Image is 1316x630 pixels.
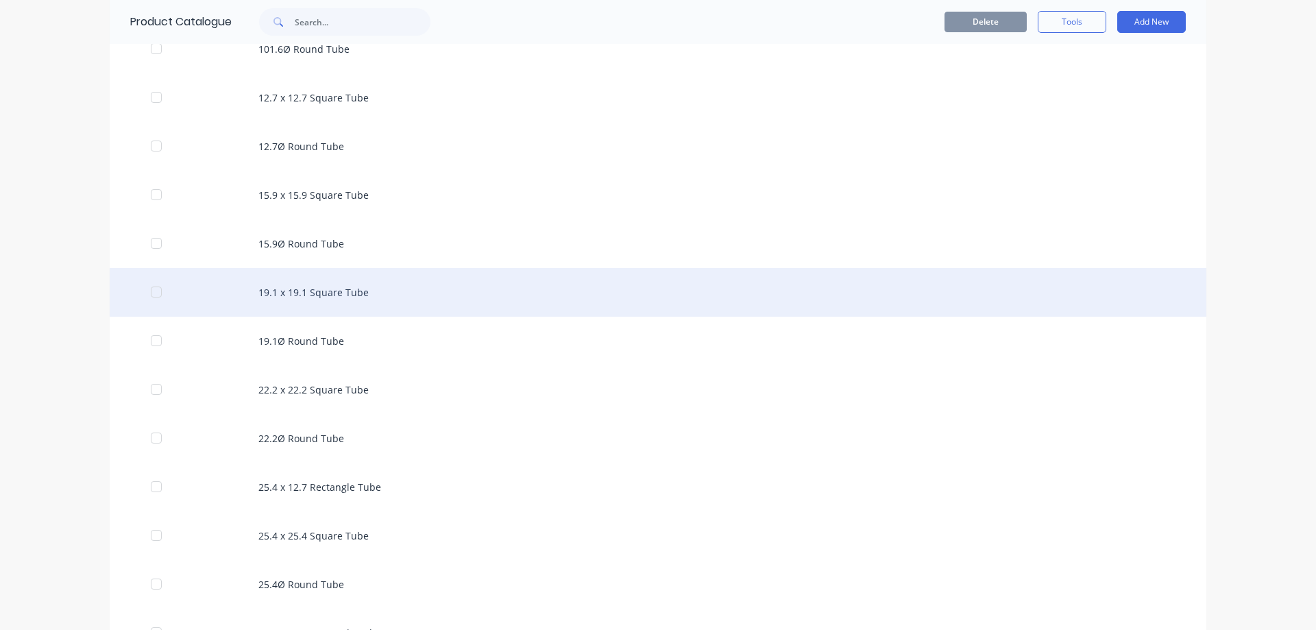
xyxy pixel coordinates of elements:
div: 22.2Ø Round Tube [110,414,1206,463]
button: Delete [945,12,1027,32]
div: 25.4 x 25.4 Square Tube [110,511,1206,560]
button: Add New [1117,11,1186,33]
div: 12.7 x 12.7 Square Tube [110,73,1206,122]
div: 25.4 x 12.7 Rectangle Tube [110,463,1206,511]
div: 15.9Ø Round Tube [110,219,1206,268]
div: 19.1Ø Round Tube [110,317,1206,365]
div: 19.1 x 19.1 Square Tube [110,268,1206,317]
input: Search... [295,8,430,36]
div: 22.2 x 22.2 Square Tube [110,365,1206,414]
div: 12.7Ø Round Tube [110,122,1206,171]
div: 25.4Ø Round Tube [110,560,1206,609]
button: Tools [1038,11,1106,33]
div: 15.9 x 15.9 Square Tube [110,171,1206,219]
div: 101.6Ø Round Tube [110,25,1206,73]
